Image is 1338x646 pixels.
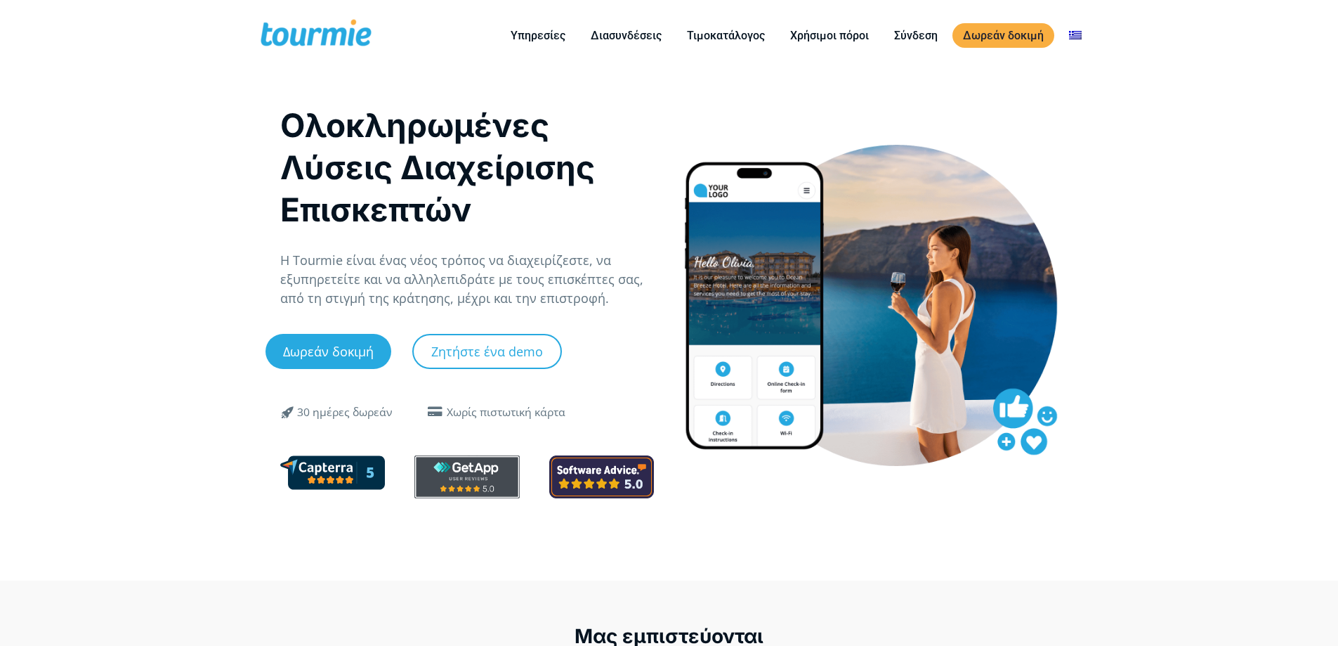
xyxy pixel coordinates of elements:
span:  [272,403,306,420]
a: Σύνδεση [884,27,948,44]
a: Τιμοκατάλογος [676,27,775,44]
a: Υπηρεσίες [500,27,576,44]
div: 30 ημέρες δωρεάν [297,404,393,421]
a: Δωρεάν δοκιμή [265,334,391,369]
h1: Ολοκληρωμένες Λύσεις Διαχείρισης Επισκεπτών [280,104,655,231]
span:  [424,406,447,418]
a: Ζητήστε ένα demo [412,334,562,369]
a: Δωρεάν δοκιμή [952,23,1054,48]
div: Χωρίς πιστωτική κάρτα [447,404,565,421]
a: Διασυνδέσεις [580,27,672,44]
p: Η Tourmie είναι ένας νέος τρόπος να διαχειρίζεστε, να εξυπηρετείτε και να αλληλεπιδράτε με τους ε... [280,251,655,308]
a: Χρήσιμοι πόροι [780,27,879,44]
